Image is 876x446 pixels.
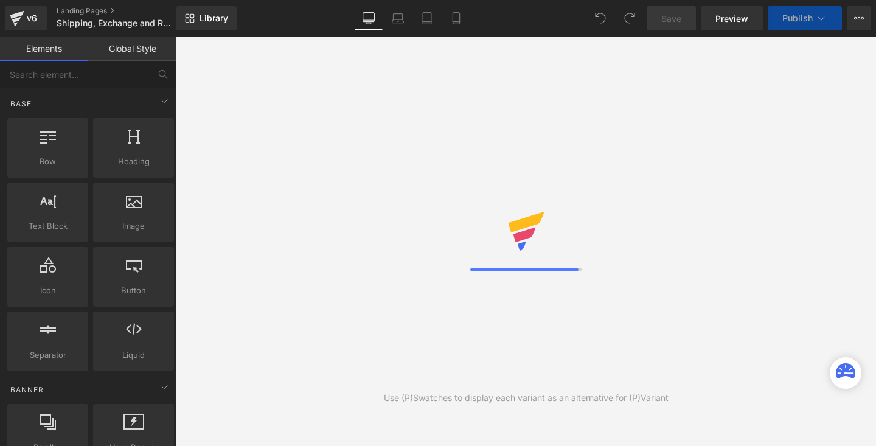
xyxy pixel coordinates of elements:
[412,6,442,30] a: Tablet
[57,6,196,16] a: Landing Pages
[383,6,412,30] a: Laptop
[97,349,170,361] span: Liquid
[5,6,47,30] a: v6
[847,6,871,30] button: More
[588,6,613,30] button: Undo
[97,284,170,297] span: Button
[11,220,85,232] span: Text Block
[11,155,85,168] span: Row
[57,18,173,28] span: Shipping, Exchange and Returns
[384,391,669,405] div: Use (P)Swatches to display each variant as an alternative for (P)Variant
[715,12,748,25] span: Preview
[24,10,40,26] div: v6
[9,384,45,395] span: Banner
[442,6,471,30] a: Mobile
[97,220,170,232] span: Image
[354,6,383,30] a: Desktop
[11,349,85,361] span: Separator
[200,13,228,24] span: Library
[11,284,85,297] span: Icon
[782,13,813,23] span: Publish
[88,37,176,61] a: Global Style
[176,6,237,30] a: New Library
[768,6,842,30] button: Publish
[701,6,763,30] a: Preview
[97,155,170,168] span: Heading
[9,98,33,110] span: Base
[661,12,681,25] span: Save
[617,6,642,30] button: Redo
